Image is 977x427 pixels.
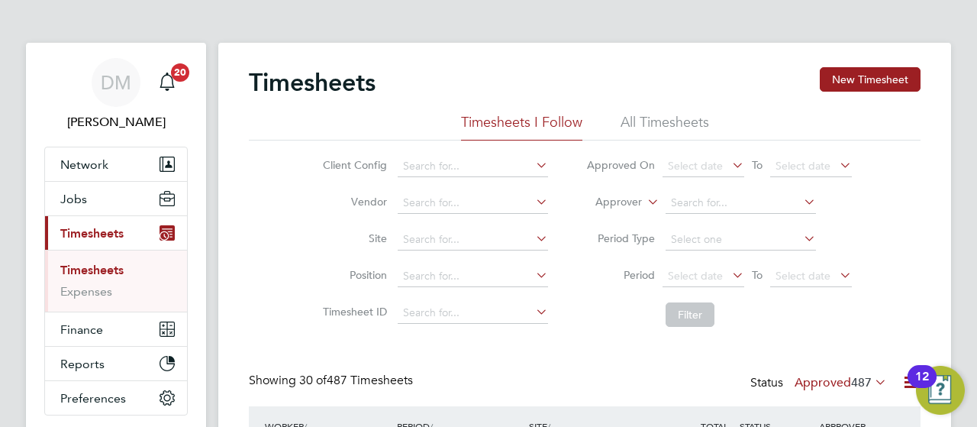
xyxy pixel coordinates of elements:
div: Showing [249,373,416,389]
label: Site [318,231,387,245]
span: 487 Timesheets [299,373,413,388]
button: Timesheets [45,216,187,250]
span: Select date [775,269,830,283]
a: Expenses [60,284,112,299]
button: New Timesheet [820,67,921,92]
button: Filter [666,302,714,327]
button: Finance [45,312,187,346]
a: DM[PERSON_NAME] [44,58,188,131]
label: Position [318,268,387,282]
span: Timesheets [60,226,124,241]
div: Status [750,373,890,394]
input: Search for... [398,302,548,324]
li: All Timesheets [621,113,709,141]
span: Select date [668,159,723,173]
input: Search for... [398,156,548,177]
input: Search for... [398,229,548,251]
input: Search for... [398,192,548,214]
input: Search for... [398,266,548,287]
span: 487 [851,375,872,390]
span: DM [101,73,131,92]
label: Client Config [318,158,387,172]
span: Danielle Murphy [44,113,188,131]
div: Timesheets [45,250,187,312]
span: 20 [171,63,189,82]
button: Preferences [45,381,187,415]
h2: Timesheets [249,67,376,98]
button: Reports [45,347,187,380]
label: Period [586,268,655,282]
span: 30 of [299,373,327,388]
button: Jobs [45,182,187,215]
input: Search for... [666,192,816,214]
button: Network [45,147,187,181]
label: Vendor [318,195,387,209]
span: To [747,155,767,175]
div: 12 [915,377,929,396]
label: Approver [573,195,642,210]
label: Period Type [586,231,655,245]
span: Select date [775,159,830,173]
input: Select one [666,229,816,251]
span: Reports [60,357,105,371]
label: Approved [795,375,887,390]
label: Approved On [586,158,655,172]
label: Timesheet ID [318,305,387,319]
li: Timesheets I Follow [461,113,582,141]
a: 20 [152,58,182,107]
a: Timesheets [60,263,124,277]
span: Select date [668,269,723,283]
span: Finance [60,322,103,337]
span: Jobs [60,192,87,206]
span: To [747,265,767,285]
button: Open Resource Center, 12 new notifications [916,366,965,415]
span: Preferences [60,391,126,406]
span: Network [60,157,108,172]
